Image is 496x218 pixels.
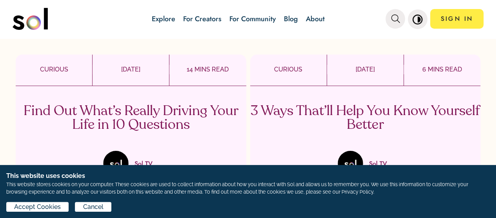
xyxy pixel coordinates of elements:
[369,159,387,168] p: Sol TV
[75,202,111,212] button: Cancel
[327,65,403,74] p: [DATE]
[4,70,185,76] h1: This website uses cookies
[16,65,92,74] p: CURIOUS
[12,104,59,113] span: Accept Cookies
[404,65,480,74] p: 6 MINS READ
[6,171,490,181] h1: This website uses cookies
[81,104,102,113] span: Cancel
[284,14,298,24] a: Blog
[16,104,246,132] p: Find Out What’s Really Driving Your Life in 10 Questions
[13,5,484,33] nav: main navigation
[183,14,222,24] a: For Creators
[169,65,246,74] p: 14 MINS READ
[4,4,39,23] button: Play Video
[4,76,185,97] p: This website stores cookies on your computer. These cookies are used to collect information about...
[306,14,325,24] a: About
[6,181,490,196] p: This website stores cookies on your computer. These cookies are used to collect information about...
[430,9,483,29] a: SIGN IN
[73,104,109,114] button: Cancel
[83,202,104,212] span: Cancel
[250,65,327,74] p: CURIOUS
[229,14,276,24] a: For Community
[14,202,61,212] span: Accept Cookies
[134,159,153,168] p: Sol TV
[4,104,67,114] button: Accept Cookies
[13,8,48,30] img: logo
[152,14,175,24] a: Explore
[6,202,69,212] button: Accept Cookies
[250,104,481,132] p: 3 Ways That’ll Help You Know Yourself Better
[93,65,169,74] p: [DATE]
